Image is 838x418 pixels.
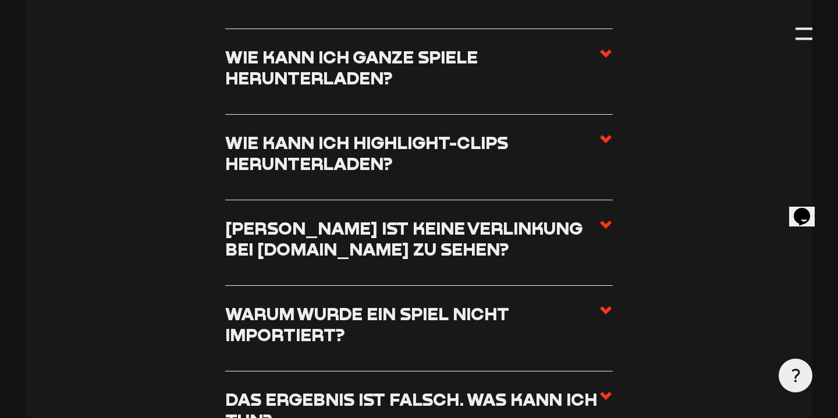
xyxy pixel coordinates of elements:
h3: [PERSON_NAME] ist keine Verlinkung bei [DOMAIN_NAME] zu sehen? [225,218,598,260]
h3: Wie kann ich Highlight-Clips herunterladen? [225,132,598,175]
h3: Wie kann ich ganze Spiele herunterladen? [225,47,598,89]
iframe: chat widget [789,192,826,226]
h3: Warum wurde ein Spiel nicht importiert? [225,303,598,346]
